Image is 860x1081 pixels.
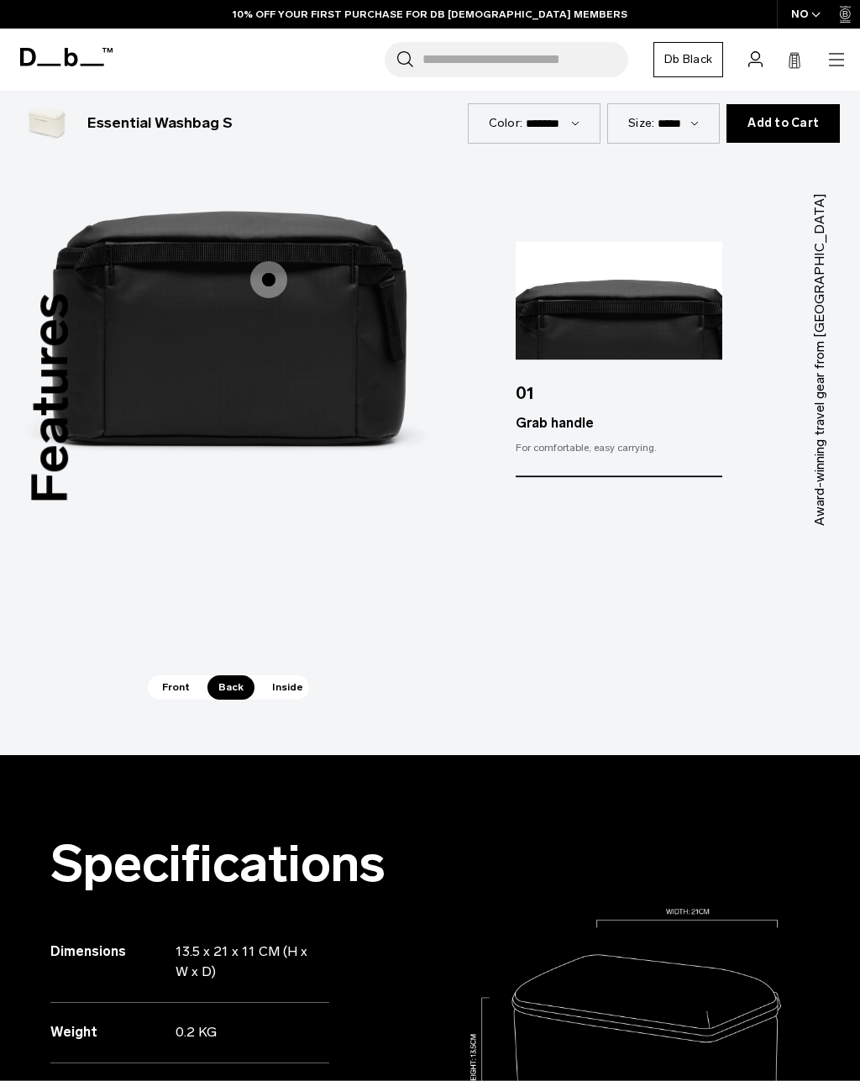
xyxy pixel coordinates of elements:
[50,836,329,892] h2: Specifications
[516,413,722,433] div: Grab handle
[516,360,722,414] div: 01
[20,97,74,150] img: Essential Washbag S Oatmilk
[50,942,176,962] h3: Dimensions
[653,42,723,77] a: Db Black
[726,104,840,143] button: Add to Cart
[87,113,233,134] h3: Essential Washbag S
[50,1022,176,1042] h3: Weight
[233,7,627,22] a: 10% OFF YOUR FIRST PURCHASE FOR DB [DEMOGRAPHIC_DATA] MEMBERS
[489,114,523,132] label: Color:
[207,675,254,699] span: Back
[628,114,654,132] label: Size:
[261,675,314,699] span: Inside
[151,675,201,699] span: Front
[176,942,315,982] p: 13.5 x 21 x 11 CM (H x W x D)
[176,1022,315,1042] p: 0.2 KG
[747,117,819,130] span: Add to Cart
[516,440,722,455] div: For comfortable, easy carrying.
[12,292,89,503] h3: Features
